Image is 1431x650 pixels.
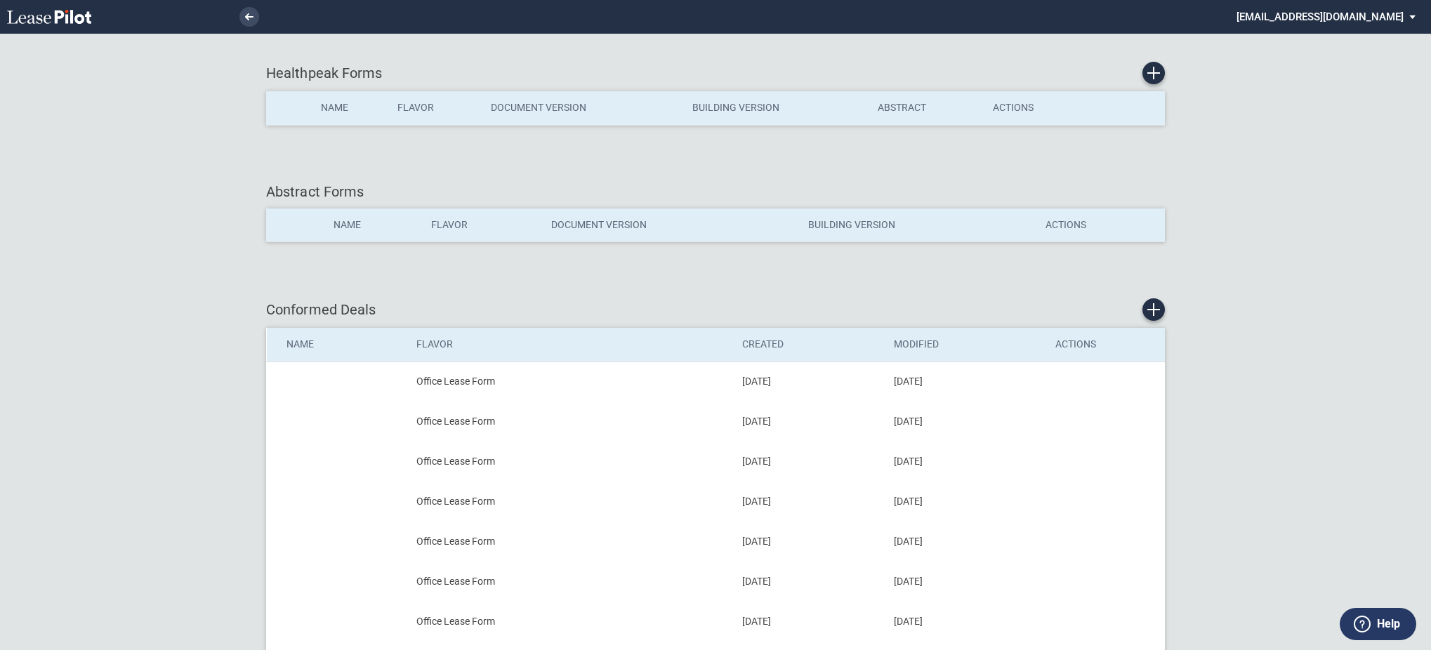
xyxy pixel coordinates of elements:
td: [DATE] [884,562,1045,602]
label: Help [1377,615,1400,633]
button: Help [1340,608,1416,640]
td: Office Lease Form [407,522,732,562]
th: Abstract [868,91,983,125]
td: Office Lease Form [407,362,732,402]
td: [DATE] [732,402,884,442]
td: [DATE] [732,362,884,402]
td: Office Lease Form [407,442,732,482]
th: Name [267,328,407,362]
th: Actions [983,91,1084,125]
th: Flavor [407,328,732,362]
td: [DATE] [884,442,1045,482]
th: Created [732,328,884,362]
td: [DATE] [732,482,884,522]
td: [DATE] [732,562,884,602]
td: Office Lease Form [407,402,732,442]
th: Building Version [798,208,1036,242]
a: Create new Form [1142,62,1165,84]
div: Conformed Deals [266,298,1165,321]
th: Document Version [541,208,798,242]
td: [DATE] [884,482,1045,522]
th: Actions [1046,328,1165,362]
th: Flavor [388,91,481,125]
td: [DATE] [732,442,884,482]
td: Office Lease Form [407,602,732,642]
th: Name [311,91,388,125]
td: [DATE] [732,602,884,642]
td: [DATE] [884,522,1045,562]
td: [DATE] [884,602,1045,642]
th: Name [324,208,422,242]
th: Building Version [682,91,868,125]
div: Abstract Forms [266,182,1165,201]
div: Healthpeak Forms [266,62,1165,84]
th: Document Version [481,91,682,125]
td: Office Lease Form [407,562,732,602]
th: Actions [1036,208,1165,242]
a: Create new conformed deal [1142,298,1165,321]
td: Office Lease Form [407,482,732,522]
th: Modified [884,328,1045,362]
td: [DATE] [732,522,884,562]
td: [DATE] [884,402,1045,442]
th: Flavor [421,208,541,242]
td: [DATE] [884,362,1045,402]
